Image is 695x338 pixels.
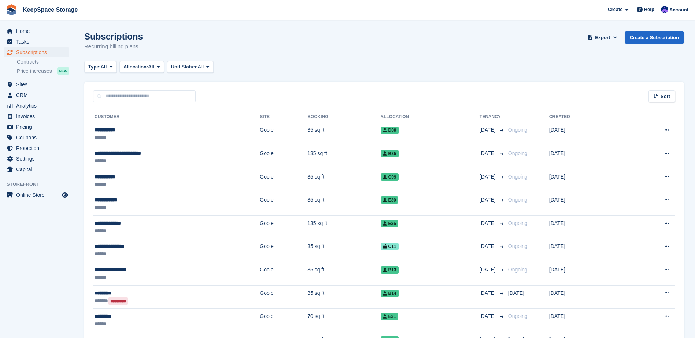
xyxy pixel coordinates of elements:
span: E35 [381,220,398,227]
a: menu [4,154,69,164]
td: 35 sq ft [307,192,380,216]
td: [DATE] [549,123,622,146]
span: Type: [88,63,101,71]
td: 35 sq ft [307,239,380,262]
span: Settings [16,154,60,164]
a: Preview store [60,191,69,199]
span: [DATE] [480,196,497,204]
span: [DATE] [480,126,497,134]
span: Account [669,6,688,14]
a: Price increases NEW [17,67,69,75]
span: [DATE] [480,173,497,181]
span: Pricing [16,122,60,132]
button: Unit Status: All [167,61,214,73]
td: Goole [260,285,307,309]
td: 70 sq ft [307,309,380,332]
span: Invoices [16,111,60,121]
span: Capital [16,164,60,174]
span: Analytics [16,101,60,111]
span: Ongoing [508,243,528,249]
a: menu [4,90,69,100]
td: [DATE] [549,169,622,192]
td: [DATE] [549,146,622,169]
td: [DATE] [549,192,622,216]
td: Goole [260,216,307,239]
span: C09 [381,173,399,181]
td: 35 sq ft [307,262,380,286]
a: menu [4,79,69,90]
img: Chloe Clark [661,6,668,13]
span: [DATE] [480,289,497,297]
span: Allocation: [123,63,148,71]
a: menu [4,132,69,143]
span: Export [595,34,610,41]
span: Ongoing [508,267,528,273]
th: Tenancy [480,111,505,123]
span: CRM [16,90,60,100]
button: Type: All [84,61,117,73]
td: [DATE] [549,239,622,262]
span: C11 [381,243,399,250]
td: Goole [260,192,307,216]
span: Ongoing [508,197,528,203]
span: Ongoing [508,127,528,133]
span: Online Store [16,190,60,200]
span: Price increases [17,68,52,75]
span: [DATE] [480,243,497,250]
span: Tasks [16,37,60,47]
th: Booking [307,111,380,123]
span: All [101,63,107,71]
span: Ongoing [508,174,528,180]
a: menu [4,143,69,153]
span: Protection [16,143,60,153]
span: Sort [661,93,670,100]
td: 135 sq ft [307,216,380,239]
th: Allocation [381,111,480,123]
span: Storefront [7,181,73,188]
h1: Subscriptions [84,31,143,41]
td: Goole [260,169,307,192]
span: Create [608,6,622,13]
td: Goole [260,239,307,262]
button: Allocation: All [119,61,164,73]
a: menu [4,47,69,57]
td: 135 sq ft [307,146,380,169]
a: Create a Subscription [625,31,684,44]
a: menu [4,122,69,132]
td: [DATE] [549,262,622,286]
span: [DATE] [480,150,497,157]
span: All [148,63,154,71]
th: Customer [93,111,260,123]
span: Ongoing [508,313,528,319]
span: B13 [381,266,399,274]
a: KeepSpace Storage [20,4,81,16]
td: 35 sq ft [307,169,380,192]
a: menu [4,26,69,36]
span: [DATE] [480,219,497,227]
div: NEW [57,67,69,75]
span: [DATE] [480,312,497,320]
a: menu [4,37,69,47]
span: E31 [381,313,398,320]
span: D09 [381,127,399,134]
span: B35 [381,150,399,157]
td: Goole [260,262,307,286]
span: Coupons [16,132,60,143]
span: [DATE] [508,290,524,296]
span: B14 [381,290,399,297]
td: Goole [260,123,307,146]
span: Sites [16,79,60,90]
a: menu [4,164,69,174]
td: Goole [260,146,307,169]
span: E30 [381,196,398,204]
img: stora-icon-8386f47178a22dfd0bd8f6a31ec36ba5ce8667c1dd55bd0f319d3a0aa187defe.svg [6,4,17,15]
a: Contracts [17,59,69,65]
span: Home [16,26,60,36]
th: Created [549,111,622,123]
span: Ongoing [508,220,528,226]
span: Unit Status: [171,63,198,71]
span: All [198,63,204,71]
span: Ongoing [508,150,528,156]
th: Site [260,111,307,123]
td: 35 sq ft [307,123,380,146]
